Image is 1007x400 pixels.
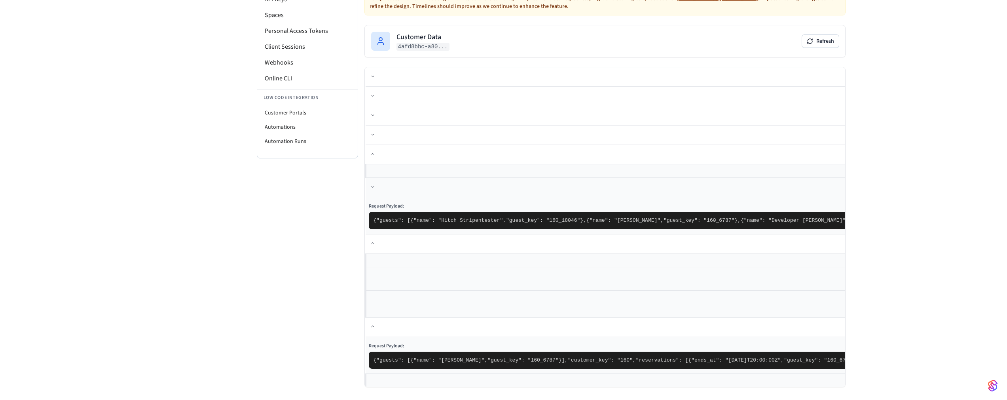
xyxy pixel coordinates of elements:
button: Refresh [802,35,839,48]
span: }, [580,217,586,223]
li: Personal Access Tokens [257,23,358,39]
span: "reservations": [ [636,357,688,363]
span: { [688,357,691,363]
li: Automation Runs [257,134,358,149]
span: "guests": [ [376,217,410,223]
span: "guest_key": "160_6787", [784,357,858,363]
span: Request Payload: [369,343,404,349]
li: Webhooks [257,55,358,70]
li: Online CLI [257,70,358,86]
li: Customer Portals [257,106,358,120]
span: "guest_key": "160_6787" [487,357,558,363]
span: { [374,217,377,223]
span: "name": "[PERSON_NAME]", [590,217,664,223]
span: { [586,217,590,223]
img: SeamLogoGradient.69752ec5.svg [988,379,998,392]
span: } [559,357,562,363]
h2: Customer Data [396,32,441,43]
span: "name": "[PERSON_NAME]", [413,357,487,363]
span: Request Payload: [369,203,404,210]
li: Automations [257,120,358,134]
span: "guest_key": "160_6787" [664,217,734,223]
span: { [741,217,744,223]
span: { [410,217,413,223]
span: "guest_key": "160_18046" [506,217,580,223]
span: "customer_key": "160", [568,357,636,363]
span: { [410,357,413,363]
code: 4afd8bbc-a80... [396,43,449,51]
span: ], [561,357,568,363]
span: "name": "Developer [PERSON_NAME]", [744,217,849,223]
li: Spaces [257,7,358,23]
span: "guests": [ [376,357,410,363]
span: }, [734,217,741,223]
span: { [374,357,377,363]
li: Client Sessions [257,39,358,55]
span: "ends_at": "[DATE]T20:00:00Z", [691,357,784,363]
span: "name": "Hitch Stripentester", [413,217,506,223]
li: Low Code Integration [257,90,358,106]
